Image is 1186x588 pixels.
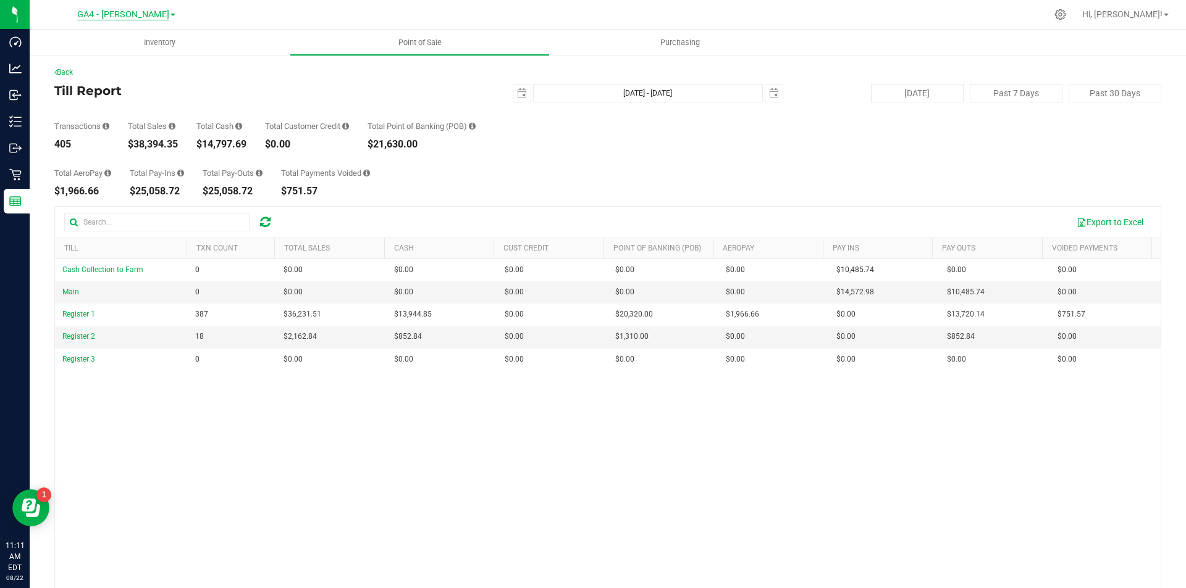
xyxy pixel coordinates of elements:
span: $0.00 [394,354,413,365]
span: $0.00 [615,354,634,365]
span: $0.00 [505,264,524,276]
a: Purchasing [550,30,810,56]
div: $0.00 [265,139,349,149]
span: 0 [195,286,200,298]
span: $0.00 [284,354,303,365]
i: Sum of all cash pay-ins added to tills within the date range. [177,169,184,177]
span: select [513,85,531,102]
div: Total Pay-Ins [130,169,184,177]
span: $0.00 [947,354,966,365]
a: Cash [394,244,414,252]
span: $0.00 [615,264,634,276]
h4: Till Report [54,84,423,97]
span: $13,944.85 [394,308,432,320]
a: Total Sales [284,244,330,252]
span: $0.00 [836,308,856,320]
span: $0.00 [505,354,524,365]
div: Total AeroPay [54,169,111,177]
button: Past 7 Days [970,84,1062,102]
div: Total Customer Credit [265,122,349,130]
span: $13,720.14 [947,308,985,320]
span: 0 [195,354,200,365]
div: Total Payments Voided [281,169,370,177]
span: $0.00 [505,308,524,320]
div: $25,058.72 [130,186,184,196]
a: Inventory [30,30,290,56]
div: 405 [54,139,109,149]
a: Point of Banking (POB) [613,244,701,252]
p: 11:11 AM EDT [6,540,24,573]
span: $20,320.00 [615,308,653,320]
div: Total Pay-Outs [203,169,263,177]
a: Pay Outs [942,244,975,252]
span: $1,310.00 [615,331,649,342]
span: $0.00 [1058,331,1077,342]
i: Count of all successful payment transactions, possibly including voids, refunds, and cash-back fr... [103,122,109,130]
span: $0.00 [726,354,745,365]
a: AeroPay [723,244,754,252]
i: Sum of all cash pay-outs removed from tills within the date range. [256,169,263,177]
button: Past 30 Days [1069,84,1161,102]
iframe: Resource center unread badge [36,487,51,502]
a: Pay Ins [833,244,859,252]
inline-svg: Inventory [9,115,22,128]
span: $0.00 [394,264,413,276]
span: $0.00 [394,286,413,298]
span: Inventory [127,37,192,48]
a: Cust Credit [503,244,549,252]
i: Sum of all successful, non-voided payment transaction amounts (excluding tips and transaction fee... [169,122,175,130]
span: $0.00 [836,354,856,365]
span: $0.00 [1058,354,1077,365]
span: $852.84 [947,331,975,342]
span: $852.84 [394,331,422,342]
i: Sum of all successful, non-voided payment transaction amounts using account credit as the payment... [342,122,349,130]
button: [DATE] [871,84,964,102]
p: 08/22 [6,573,24,582]
a: Point of Sale [290,30,550,56]
div: $38,394.35 [128,139,178,149]
span: Register 3 [62,355,95,363]
span: Purchasing [644,37,717,48]
span: $0.00 [726,264,745,276]
span: select [765,85,783,102]
iframe: Resource center [12,489,49,526]
a: Back [54,68,73,77]
a: Voided Payments [1052,244,1117,252]
div: $751.57 [281,186,370,196]
div: Total Cash [196,122,246,130]
span: $0.00 [1058,286,1077,298]
span: 387 [195,308,208,320]
span: $751.57 [1058,308,1085,320]
span: $10,485.74 [947,286,985,298]
i: Sum of all successful AeroPay payment transaction amounts for all purchases in the date range. Ex... [104,169,111,177]
i: Sum of all successful, non-voided cash payment transaction amounts (excluding tips and transactio... [235,122,242,130]
span: Register 2 [62,332,95,341]
span: GA4 - [PERSON_NAME] [77,9,169,20]
span: $14,572.98 [836,286,874,298]
span: Point of Sale [382,37,458,48]
span: 0 [195,264,200,276]
span: $0.00 [505,331,524,342]
inline-svg: Retail [9,168,22,181]
i: Sum of all voided payment transaction amounts (excluding tips and transaction fees) within the da... [363,169,370,177]
span: $0.00 [726,286,745,298]
div: Total Sales [128,122,178,130]
a: Till [64,244,78,252]
span: Register 1 [62,310,95,318]
span: Hi, [PERSON_NAME]! [1082,9,1163,19]
span: Cash Collection to Farm [62,265,143,274]
div: Transactions [54,122,109,130]
span: $0.00 [836,331,856,342]
div: Manage settings [1053,9,1068,20]
div: $14,797.69 [196,139,246,149]
div: $25,058.72 [203,186,263,196]
span: $36,231.51 [284,308,321,320]
inline-svg: Inbound [9,89,22,101]
inline-svg: Analytics [9,62,22,75]
button: Export to Excel [1069,212,1151,233]
div: $1,966.66 [54,186,111,196]
span: $0.00 [284,286,303,298]
input: Search... [64,213,250,231]
span: $0.00 [505,286,524,298]
div: Total Point of Banking (POB) [368,122,476,130]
